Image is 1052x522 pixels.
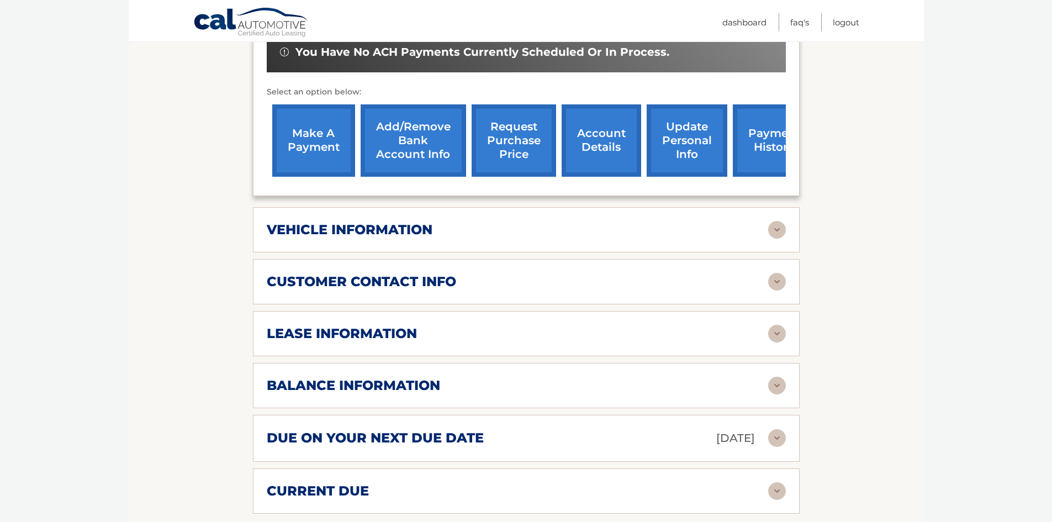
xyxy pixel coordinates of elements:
p: Select an option below: [267,86,786,99]
a: update personal info [647,104,727,177]
img: accordion-rest.svg [768,325,786,342]
img: accordion-rest.svg [768,482,786,500]
h2: lease information [267,325,417,342]
a: make a payment [272,104,355,177]
img: accordion-rest.svg [768,377,786,394]
a: request purchase price [472,104,556,177]
img: accordion-rest.svg [768,429,786,447]
a: Logout [833,13,859,31]
h2: due on your next due date [267,430,484,446]
img: accordion-rest.svg [768,221,786,239]
h2: vehicle information [267,222,432,238]
a: Add/Remove bank account info [361,104,466,177]
a: FAQ's [790,13,809,31]
span: You have no ACH payments currently scheduled or in process. [295,45,669,59]
a: Cal Automotive [193,7,309,39]
img: accordion-rest.svg [768,273,786,291]
a: payment history [733,104,816,177]
h2: customer contact info [267,273,456,290]
a: account details [562,104,641,177]
img: alert-white.svg [280,48,289,56]
h2: current due [267,483,369,499]
a: Dashboard [722,13,766,31]
p: [DATE] [716,429,755,448]
h2: balance information [267,377,440,394]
